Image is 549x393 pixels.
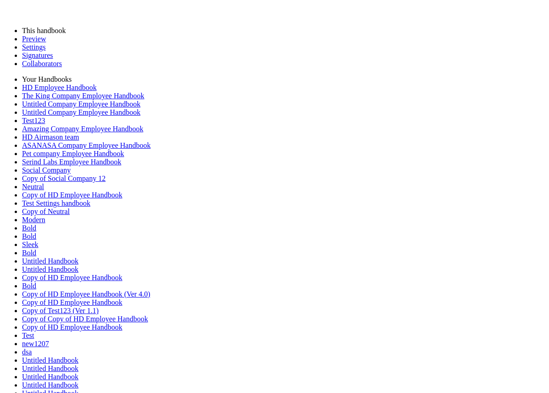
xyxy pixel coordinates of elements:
a: Test Settings handbook [22,199,90,207]
a: Bold [22,282,36,290]
a: Untitled Handbook [22,265,78,273]
a: Copy of HD Employee Handbook [22,298,122,306]
a: Collaborators [22,60,62,67]
a: Test [22,331,34,339]
a: Pet company Employee Handbook [22,150,124,157]
a: Bold [22,232,36,240]
a: Copy of Test123 (Ver 1.1) [22,307,99,314]
a: Copy of HD Employee Handbook (Ver 4.0) [22,290,150,298]
a: Untitled Company Employee Handbook [22,108,140,116]
a: HD Airmason team [22,133,79,141]
li: Your Handbooks [22,75,545,84]
a: dsa [22,348,32,356]
a: Bold [22,224,36,232]
a: Test123 [22,117,45,124]
a: Copy of Copy of HD Employee Handbook [22,315,148,323]
a: Preview [22,35,46,43]
a: Bold [22,249,36,257]
a: Copy of Social Company 12 [22,174,105,182]
a: Amazing Company Employee Handbook [22,125,143,133]
a: Social Company [22,166,71,174]
a: Untitled Handbook [22,365,78,372]
a: Signatures [22,51,53,59]
a: Untitled Handbook [22,257,78,265]
a: new1207 [22,340,49,348]
a: Sleek [22,241,39,248]
a: Untitled Handbook [22,373,78,381]
a: Modern [22,216,45,224]
a: Untitled Company Employee Handbook [22,100,140,108]
a: Copy of Neutral [22,208,70,215]
li: This handbook [22,27,545,35]
a: Copy of HD Employee Handbook [22,274,122,281]
a: HD Employee Handbook [22,84,97,91]
a: Settings [22,43,46,51]
a: Serind Labs Employee Handbook [22,158,121,166]
a: Untitled Handbook [22,381,78,389]
a: ASANASA Company Employee Handbook [22,141,150,149]
a: Neutral [22,183,44,191]
a: Copy of HD Employee Handbook [22,323,122,331]
a: Untitled Handbook [22,356,78,364]
a: Copy of HD Employee Handbook [22,191,122,199]
a: The King Company Employee Handbook [22,92,144,100]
